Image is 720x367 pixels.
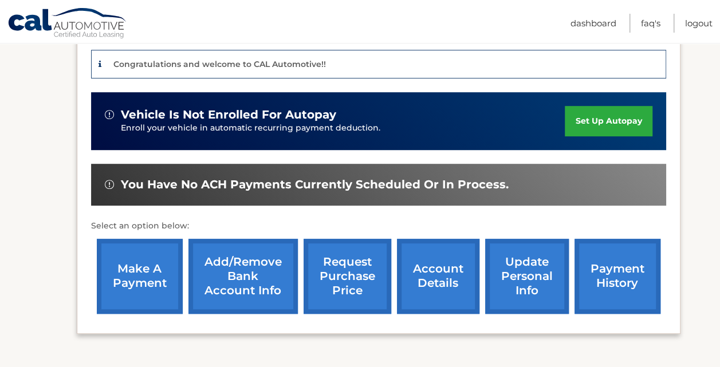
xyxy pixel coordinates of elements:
a: request purchase price [304,239,391,314]
img: alert-white.svg [105,110,114,119]
p: Congratulations and welcome to CAL Automotive!! [113,59,326,69]
span: You have no ACH payments currently scheduled or in process. [121,177,509,192]
a: FAQ's [641,14,660,33]
a: Logout [685,14,713,33]
a: payment history [575,239,660,314]
a: make a payment [97,239,183,314]
a: Cal Automotive [7,7,128,41]
a: Dashboard [571,14,616,33]
p: Enroll your vehicle in automatic recurring payment deduction. [121,122,565,135]
a: update personal info [485,239,569,314]
a: set up autopay [565,106,652,136]
a: account details [397,239,479,314]
a: Add/Remove bank account info [188,239,298,314]
p: Select an option below: [91,219,666,233]
img: alert-white.svg [105,180,114,189]
span: vehicle is not enrolled for autopay [121,108,336,122]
